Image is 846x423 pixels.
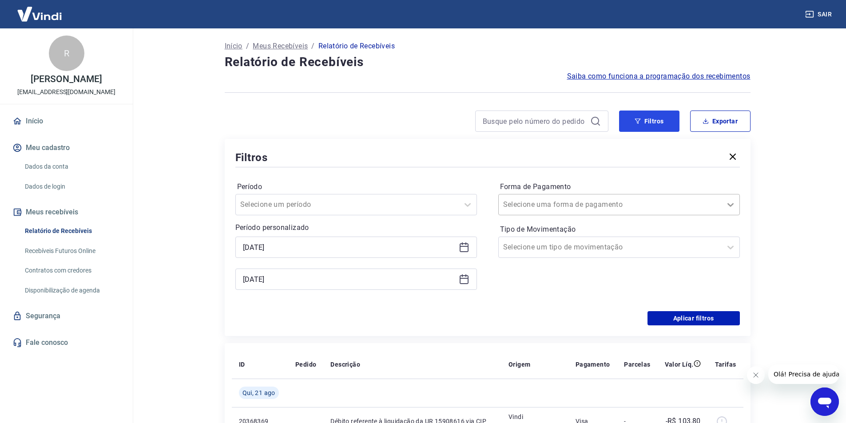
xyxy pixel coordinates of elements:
button: Aplicar filtros [647,311,740,325]
a: Fale conosco [11,333,122,352]
input: Data inicial [243,241,455,254]
iframe: Fechar mensagem [747,366,765,384]
label: Período [237,182,475,192]
button: Filtros [619,111,679,132]
p: [EMAIL_ADDRESS][DOMAIN_NAME] [17,87,115,97]
p: [PERSON_NAME] [31,75,102,84]
a: Início [11,111,122,131]
p: Pedido [295,360,316,369]
button: Meus recebíveis [11,202,122,222]
a: Dados de login [21,178,122,196]
a: Contratos com credores [21,261,122,280]
a: Meus Recebíveis [253,41,308,51]
span: Olá! Precisa de ajuda? [5,6,75,13]
label: Forma de Pagamento [500,182,738,192]
button: Sair [803,6,835,23]
p: / [246,41,249,51]
iframe: Mensagem da empresa [768,364,839,384]
p: Descrição [330,360,360,369]
p: Origem [508,360,530,369]
a: Disponibilização de agenda [21,281,122,300]
p: Período personalizado [235,222,477,233]
div: R [49,36,84,71]
a: Relatório de Recebíveis [21,222,122,240]
p: Relatório de Recebíveis [318,41,395,51]
a: Dados da conta [21,158,122,176]
p: Parcelas [624,360,650,369]
button: Exportar [690,111,751,132]
h5: Filtros [235,150,268,165]
iframe: Botão para abrir a janela de mensagens [810,387,839,416]
a: Segurança [11,306,122,326]
h4: Relatório de Recebíveis [225,53,751,71]
span: Qui, 21 ago [242,388,275,397]
p: Valor Líq. [665,360,694,369]
a: Saiba como funciona a programação dos recebimentos [567,71,751,82]
input: Data final [243,273,455,286]
input: Busque pelo número do pedido [483,115,587,128]
p: / [311,41,314,51]
label: Tipo de Movimentação [500,224,738,235]
p: Tarifas [715,360,736,369]
p: Pagamento [576,360,610,369]
button: Meu cadastro [11,138,122,158]
a: Início [225,41,242,51]
a: Recebíveis Futuros Online [21,242,122,260]
img: Vindi [11,0,68,28]
p: ID [239,360,245,369]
